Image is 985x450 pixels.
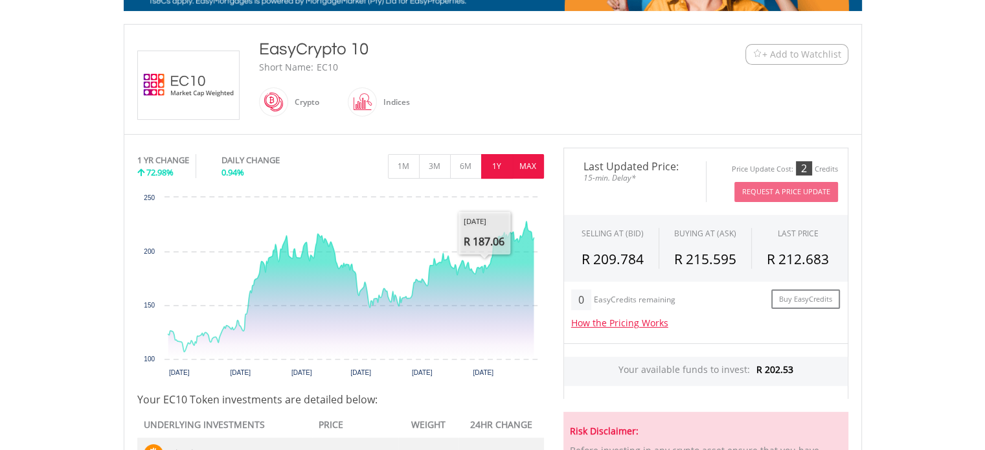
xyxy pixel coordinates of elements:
button: 1M [388,154,420,179]
span: R 209.784 [582,250,644,268]
text: 250 [144,194,155,201]
div: Your available funds to invest: [564,357,848,386]
text: [DATE] [230,369,251,376]
span: R 215.595 [674,250,736,268]
div: SELLING AT (BID) [582,228,644,239]
button: 1Y [481,154,513,179]
th: WEIGHT [398,414,459,438]
text: [DATE] [473,369,493,376]
img: EC10.EC.EC10.png [140,51,237,119]
div: Short Name: [259,61,313,74]
th: PRICE [312,414,398,438]
div: 0 [571,289,591,310]
text: 150 [144,302,155,309]
span: R 202.53 [756,363,793,376]
text: [DATE] [411,369,432,376]
div: 1 YR CHANGE [137,154,189,166]
span: 0.94% [221,166,244,178]
text: 200 [144,248,155,255]
th: UNDERLYING INVESTMENTS [137,414,312,438]
span: 72.98% [146,166,174,178]
div: LAST PRICE [778,228,819,239]
button: Request A Price Update [734,182,838,202]
button: Watchlist + Add to Watchlist [745,44,848,65]
div: EasyCredits remaining [594,295,675,306]
text: [DATE] [291,369,312,376]
div: DAILY CHANGE [221,154,323,166]
h5: Risk Disclaimer: [570,425,842,438]
span: + Add to Watchlist [762,48,841,61]
span: BUYING AT (ASK) [674,228,736,239]
div: EasyCrypto 10 [259,38,666,61]
text: [DATE] [168,369,189,376]
a: How the Pricing Works [571,317,668,329]
svg: Interactive chart [137,191,544,385]
th: 24HR CHANGE [459,414,544,438]
h4: Your EC10 Token investments are detailed below: [137,392,544,407]
text: [DATE] [350,369,371,376]
a: Buy EasyCredits [771,289,840,309]
span: Last Updated Price: [574,161,696,172]
div: Crypto [288,87,319,118]
button: MAX [512,154,544,179]
div: Chart. Highcharts interactive chart. [137,191,544,385]
div: 2 [796,161,812,175]
div: EC10 [317,61,338,74]
div: Indices [377,87,410,118]
div: Price Update Cost: [732,164,793,174]
img: Watchlist [753,49,762,59]
button: 3M [419,154,451,179]
text: 100 [144,355,155,363]
span: 15-min. Delay* [574,172,696,184]
div: Credits [815,164,838,174]
button: 6M [450,154,482,179]
span: R 212.683 [767,250,829,268]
